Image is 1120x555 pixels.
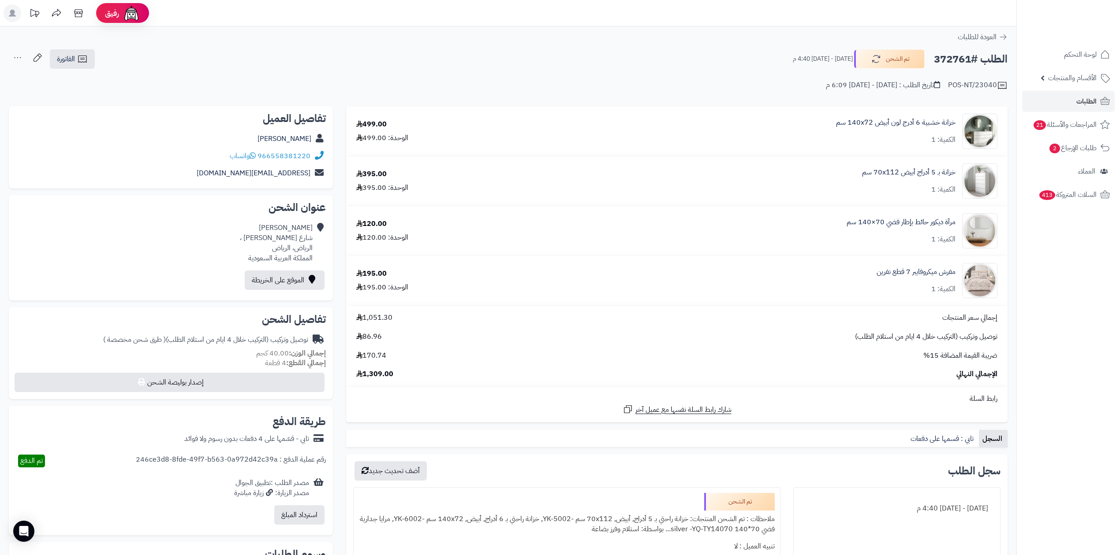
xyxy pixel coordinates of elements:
[184,434,309,444] div: تابي - قسّمها على 4 دفعات بدون رسوم ولا فوائد
[923,351,997,361] span: ضريبة القيمة المضافة 15%
[931,135,956,145] div: الكمية: 1
[245,270,325,290] a: الموقع على الخريطة
[963,114,997,149] img: 1746709299-1702541934053-68567865785768-1000x1000-90x90.jpg
[105,8,119,18] span: رفيق
[136,455,326,467] div: رقم عملية الدفع : 246ce3d8-8fde-49f7-b563-0a972d42c39a
[1038,189,1097,201] span: السلات المتروكة
[350,394,1004,404] div: رابط السلة
[855,332,997,342] span: توصيل وتركيب (التركيب خلال 4 ايام من استلام الطلب)
[356,282,408,292] div: الوحدة: 195.00
[1022,44,1115,65] a: لوحة التحكم
[1048,72,1097,84] span: الأقسام والمنتجات
[356,169,387,179] div: 395.00
[355,461,427,481] button: أضف تحديث جديد
[1078,165,1095,178] span: العملاء
[256,348,326,359] small: 40.00 كجم
[356,119,387,129] div: 499.00
[230,151,256,161] a: واتساب
[50,49,95,69] a: الفاتورة
[963,263,997,298] img: 1754396114-1-90x90.jpg
[273,416,326,427] h2: طريقة الدفع
[877,267,956,277] a: مفرش ميكروفايبر 7 قطع نفرين
[934,50,1008,68] h2: الطلب #372761
[20,455,43,466] span: تم الدفع
[356,332,382,342] span: 86.96
[826,80,940,90] div: تاريخ الطلب : [DATE] - [DATE] 6:09 م
[356,351,386,361] span: 170.74
[931,284,956,294] div: الكمية: 1
[1034,120,1046,130] span: 21
[286,358,326,368] strong: إجمالي القطع:
[23,4,45,24] a: تحديثات المنصة
[15,373,325,392] button: إصدار بوليصة الشحن
[359,511,775,538] div: ملاحظات : تم الشحن المنتجات: خزانة راحتي بـ 5 أدراج, أبيض, ‎70x112 سم‏ -YK-5002, خزانة راحتي بـ 6...
[963,163,997,199] img: 1747726680-1724661648237-1702540482953-8486464545656-90x90.jpg
[847,217,956,227] a: مرآة ديكور حائط بإطار فضي 70×140 سم
[1022,114,1115,135] a: المراجعات والأسئلة21
[57,54,75,64] span: الفاتورة
[13,521,34,542] div: Open Intercom Messenger
[240,223,313,263] div: [PERSON_NAME] شارع [PERSON_NAME] ، الرياض، الرياض المملكة العربية السعودية
[635,405,732,415] span: شارك رابط السلة نفسها مع عميل آخر
[1039,190,1055,200] span: 413
[854,50,925,68] button: تم الشحن
[958,32,1008,42] a: العودة للطلبات
[103,335,308,345] div: توصيل وتركيب (التركيب خلال 4 ايام من استلام الطلب)
[258,133,311,144] a: [PERSON_NAME]
[931,185,956,195] div: الكمية: 1
[956,369,997,379] span: الإجمالي النهائي
[274,505,325,525] button: استرداد المبلغ
[16,202,326,213] h2: عنوان الشحن
[123,4,140,22] img: ai-face.png
[234,488,309,498] div: مصدر الزيارة: زيارة مباشرة
[359,538,775,555] div: تنبيه العميل : لا
[356,233,408,243] div: الوحدة: 120.00
[356,183,408,193] div: الوحدة: 395.00
[931,234,956,244] div: الكمية: 1
[356,219,387,229] div: 120.00
[623,404,732,415] a: شارك رابط السلة نفسها مع عميل آخر
[1022,91,1115,112] a: الطلبات
[258,151,310,161] a: 966558381220
[356,313,392,323] span: 1,051.30
[1076,95,1097,107] span: الطلبات
[1022,161,1115,182] a: العملاء
[265,358,326,368] small: 4 قطعة
[1064,48,1097,61] span: لوحة التحكم
[16,314,326,325] h2: تفاصيل الشحن
[907,430,979,448] a: تابي : قسمها على دفعات
[234,478,309,498] div: مصدر الطلب :تطبيق الجوال
[1033,118,1097,131] span: المراجعات والأسئلة
[948,466,1001,476] h3: سجل الطلب
[1022,184,1115,205] a: السلات المتروكة413
[963,213,997,248] img: 1753786058-1-90x90.jpg
[836,118,956,128] a: خزانة خشبية 6 أدرج لون أبيض 140x72 سم
[793,55,853,63] small: [DATE] - [DATE] 4:40 م
[942,313,997,323] span: إجمالي سعر المنتجات
[356,133,408,143] div: الوحدة: 499.00
[197,168,310,178] a: [EMAIL_ADDRESS][DOMAIN_NAME]
[356,269,387,279] div: 195.00
[103,334,166,345] span: ( طرق شحن مخصصة )
[862,167,956,178] a: خزانة بـ 5 أدراج أبيض ‎70x112 سم‏
[979,430,1008,448] a: السجل
[799,500,995,517] div: [DATE] - [DATE] 4:40 م
[704,493,775,511] div: تم الشحن
[356,369,393,379] span: 1,309.00
[958,32,997,42] span: العودة للطلبات
[1049,142,1097,154] span: طلبات الإرجاع
[1022,137,1115,159] a: طلبات الإرجاع2
[948,80,1008,91] div: POS-NT/23040
[16,113,326,124] h2: تفاصيل العميل
[1049,144,1060,153] span: 2
[289,348,326,359] strong: إجمالي الوزن:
